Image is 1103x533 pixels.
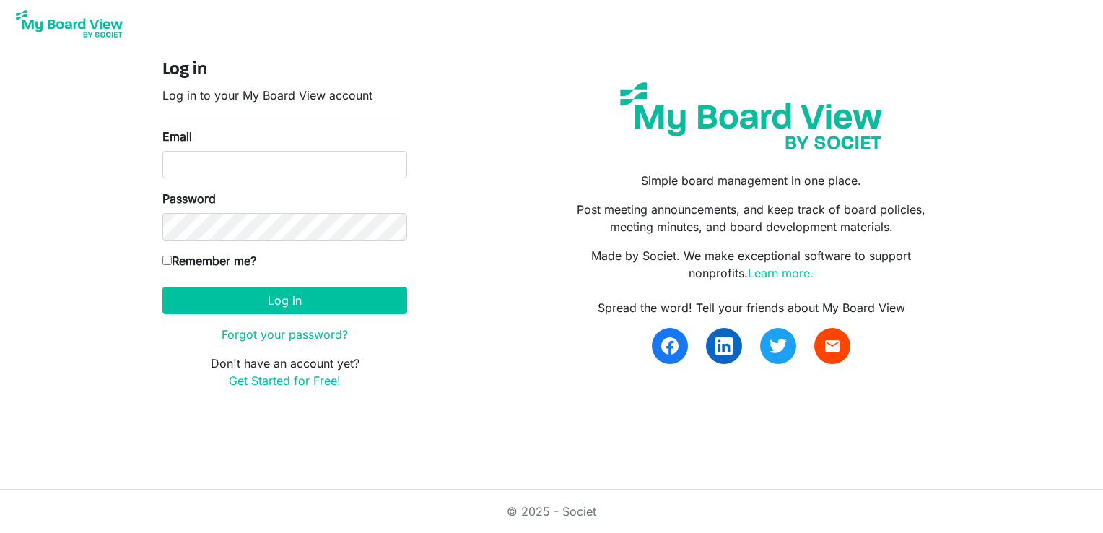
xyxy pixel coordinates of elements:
p: Simple board management in one place. [562,172,941,189]
img: My Board View Logo [12,6,127,42]
img: linkedin.svg [715,337,733,355]
a: Get Started for Free! [229,373,341,388]
a: email [814,328,850,364]
span: email [824,337,841,355]
label: Email [162,128,192,145]
label: Password [162,190,216,207]
p: Post meeting announcements, and keep track of board policies, meeting minutes, and board developm... [562,201,941,235]
img: twitter.svg [770,337,787,355]
a: © 2025 - Societ [507,504,596,519]
input: Remember me? [162,256,172,265]
img: my-board-view-societ.svg [609,71,893,160]
a: Learn more. [748,266,814,280]
p: Don't have an account yet? [162,355,407,389]
button: Log in [162,287,407,314]
label: Remember me? [162,252,256,269]
p: Made by Societ. We make exceptional software to support nonprofits. [562,247,941,282]
p: Log in to your My Board View account [162,87,407,104]
div: Spread the word! Tell your friends about My Board View [562,299,941,316]
img: facebook.svg [661,337,679,355]
a: Forgot your password? [222,327,348,342]
h4: Log in [162,60,407,81]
